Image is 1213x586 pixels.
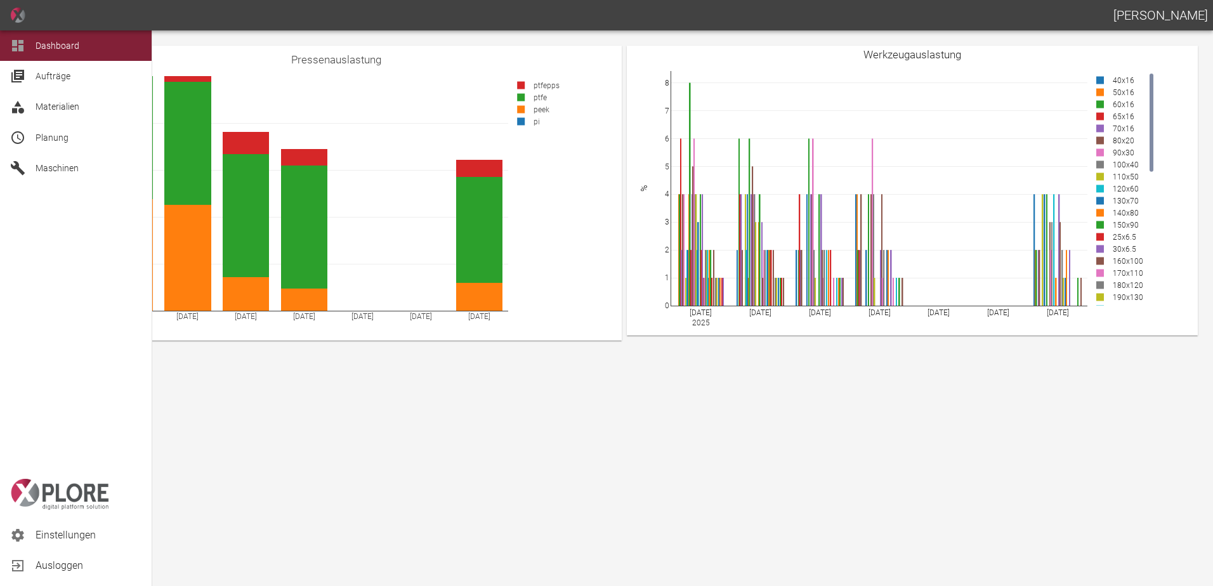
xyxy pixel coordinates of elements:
span: Einstellungen [36,528,141,543]
span: Maschinen [36,163,79,173]
span: Ausloggen [36,558,141,573]
span: Dashboard [36,41,79,51]
img: logo [10,479,109,510]
span: Planung [36,133,69,143]
span: Materialien [36,101,79,112]
h1: [PERSON_NAME] [1113,5,1208,25]
span: Aufträge [36,71,70,81]
img: icon [10,8,25,23]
